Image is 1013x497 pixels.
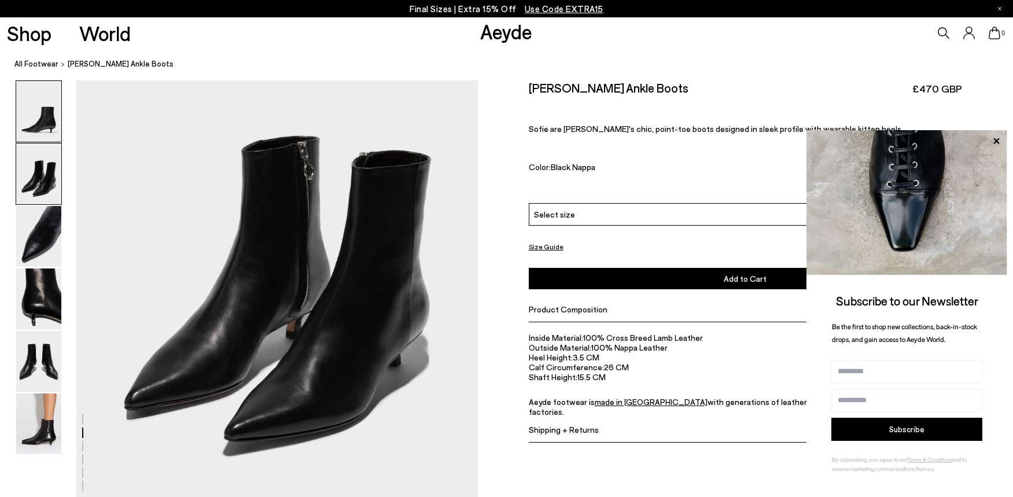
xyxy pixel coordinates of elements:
button: Subscribe [831,418,982,441]
span: Be the first to shop new collections, back-in-stock drops, and gain access to Aeyde World. [832,322,977,344]
span: Add to Cart [724,274,767,284]
img: Sofie Leather Ankle Boots - Image 6 [16,393,61,454]
li: 26 CM [529,362,963,372]
li: 100% Nappa Leather [529,343,963,352]
img: Sofie Leather Ankle Boots - Image 1 [16,81,61,142]
span: Navigate to /collections/ss25-final-sizes [525,3,603,14]
span: Product Composition [529,304,607,314]
span: Black Nappa [551,162,595,172]
span: Inside Material: [529,333,583,343]
span: Heel Height: [529,352,573,362]
a: made in [GEOGRAPHIC_DATA] [595,396,708,406]
p: Aeyde footwear is with generations of leather-specialist knowledge in family-run factories. [529,396,963,416]
li: 3.5 CM [529,352,963,362]
a: Terms & Conditions [907,456,952,463]
a: World [79,23,131,43]
button: Add to Cart [529,268,963,289]
span: 0 [1000,30,1006,36]
span: Shipping + Returns [529,425,599,435]
a: Shop [7,23,51,43]
span: [PERSON_NAME] Ankle Boots [68,58,174,70]
a: All Footwear [14,58,58,70]
button: Size Guide [529,240,563,254]
nav: breadcrumb [14,49,1013,80]
span: By subscribing, you agree to our [832,456,907,463]
span: Select size [534,208,575,220]
img: Sofie Leather Ankle Boots - Image 2 [16,143,61,204]
img: ca3f721fb6ff708a270709c41d776025.jpg [806,130,1007,275]
img: Sofie Leather Ankle Boots - Image 5 [16,331,61,392]
div: Color: [529,162,856,175]
img: Sofie Leather Ankle Boots - Image 4 [16,268,61,329]
span: £470 GBP [912,82,962,96]
img: Sofie Leather Ankle Boots - Image 3 [16,206,61,267]
span: Subscribe to our Newsletter [836,293,978,308]
li: 100% Cross Breed Lamb Leather [529,333,963,343]
a: Aeyde [480,19,532,43]
span: Sofie are [PERSON_NAME]'s chic, point-toe boots designed in sleek profile with wearable kitten he... [529,124,903,134]
span: Shaft Height: [529,372,577,382]
li: 15.5 CM [529,372,963,382]
h2: [PERSON_NAME] Ankle Boots [529,80,688,95]
p: Final Sizes | Extra 15% Off [410,2,603,16]
span: Calf Circumference: [529,362,604,372]
a: 0 [989,27,1000,39]
span: Outside Material: [529,343,591,352]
